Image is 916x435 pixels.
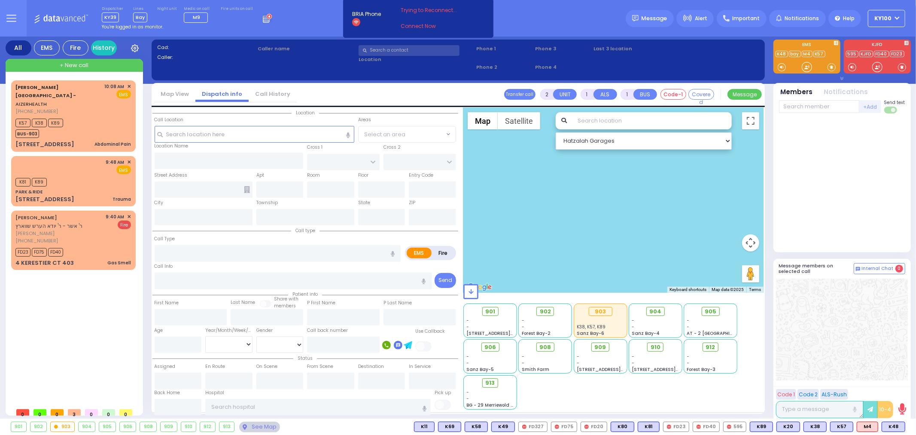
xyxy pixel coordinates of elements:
div: BLS [830,422,853,432]
div: FD40 [693,422,720,432]
div: 909 [161,422,177,432]
img: message.svg [632,15,639,21]
span: 908 [539,343,551,352]
a: FD23 [890,51,904,57]
div: K89 [750,422,773,432]
a: History [91,40,117,55]
label: Street Address [155,172,188,179]
span: - [687,317,690,324]
span: M9 [193,14,200,21]
span: - [522,360,524,366]
button: Ky100 [868,10,905,27]
span: Ky100 [875,15,892,22]
label: Dispatcher [102,6,123,12]
span: Patient info [288,291,322,297]
img: red-radio-icon.svg [555,425,559,429]
span: Important [732,15,760,22]
a: bay [789,51,801,57]
span: Phone 2 [476,64,532,71]
div: BLS [776,422,800,432]
a: AIZERHEALTH [15,84,76,107]
button: Drag Pegman onto the map to open Street View [742,265,759,282]
div: 906 [120,422,136,432]
span: [PERSON_NAME][GEOGRAPHIC_DATA] - [15,84,76,99]
span: 902 [540,307,551,316]
span: [STREET_ADDRESS][PERSON_NAME] [632,366,713,373]
span: Other building occupants [244,186,250,193]
label: Back Home [155,389,180,396]
span: - [522,317,524,324]
span: - [467,395,469,402]
a: 595 [846,51,858,57]
label: Turn off text [884,106,898,114]
span: Help [843,15,855,22]
div: BLS [611,422,634,432]
label: KJFD [844,43,911,49]
button: BUS [633,89,657,100]
button: UNIT [553,89,577,100]
span: - [467,360,469,366]
span: [PHONE_NUMBER] [15,237,58,244]
span: K89 [32,178,47,187]
span: AT - 2 [GEOGRAPHIC_DATA] [687,330,751,337]
span: Phone 1 [476,45,532,52]
div: K20 [776,422,800,432]
div: K81 [638,422,660,432]
span: Alert [695,15,707,22]
div: K69 [438,422,461,432]
span: ✕ [127,159,131,166]
button: Notifications [824,87,868,97]
span: + New call [60,61,88,70]
div: K38 [803,422,827,432]
div: 912 [200,422,215,432]
label: Location [359,56,473,63]
span: Call type [291,227,320,234]
span: - [467,389,469,395]
span: K57 [15,119,30,127]
span: BUS-903 [15,129,39,138]
div: See map [239,422,280,432]
img: red-radio-icon.svg [667,425,671,429]
div: 901 [11,422,26,432]
button: Code 1 [776,389,796,400]
img: red-radio-icon.svg [584,425,589,429]
div: K58 [465,422,488,432]
input: Search location [572,112,731,129]
div: K49 [491,422,515,432]
span: Smith Farm [522,366,549,373]
span: Location [292,110,319,116]
label: On Scene [256,363,277,370]
div: All [6,40,31,55]
input: Search member [779,100,859,113]
div: 903 [51,422,74,432]
div: FD75 [551,422,577,432]
label: Lines [133,6,147,12]
span: 0 [119,409,132,416]
span: - [687,353,690,360]
span: 3 [68,409,81,416]
span: FD40 [48,248,63,257]
img: red-radio-icon.svg [697,425,701,429]
span: - [687,324,690,330]
span: 9:48 AM [106,159,125,165]
label: Hospital [205,389,224,396]
div: 904 [79,422,95,432]
span: 0 [895,265,903,273]
span: Select an area [364,130,405,139]
span: 0 [16,409,29,416]
label: Cross 1 [307,144,323,151]
span: KY39 [102,12,119,22]
label: From Scene [307,363,333,370]
label: Medic on call [184,6,211,12]
span: 909 [595,343,606,352]
small: Share with [274,296,298,302]
label: Gender [256,327,273,334]
label: First Name [155,300,179,306]
img: red-radio-icon.svg [727,425,731,429]
label: ZIP [409,199,415,206]
span: Trying to Reconnect... [401,6,469,14]
img: comment-alt.png [856,267,860,271]
div: Fire [63,40,88,55]
img: Logo [34,13,91,24]
button: Transfer call [504,89,536,100]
